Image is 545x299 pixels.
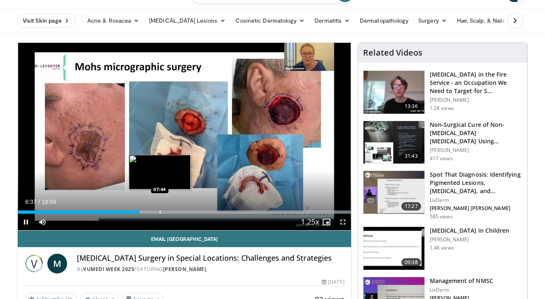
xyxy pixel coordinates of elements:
[363,171,424,214] img: 99c1a310-4491-446d-a54f-03bcde634dd3.150x105_q85_crop-smart_upscale.jpg
[18,210,351,214] div: Progress Bar
[363,71,424,114] img: 9d72a37f-49b2-4846-8ded-a17e76e84863.150x105_q85_crop-smart_upscale.jpg
[24,254,44,273] img: Vumedi Week 2025
[363,171,522,220] a: 17:27 Spot That Diagnosis: Identifying Pigmented Lesions, [MEDICAL_DATA], and… LivDerm [PERSON_NA...
[38,199,40,205] span: /
[430,155,453,162] p: 417 views
[302,214,318,230] button: Playback Rate
[430,236,510,243] p: [PERSON_NAME]
[430,121,522,145] h3: Non-Surgical Cure of Non-[MEDICAL_DATA] [MEDICAL_DATA] Using Advanced Image-G…
[335,214,351,230] button: Fullscreen
[17,14,75,28] a: Visit Skin page
[430,245,454,251] p: 1.4K views
[355,12,413,29] a: Dermatopathology
[18,231,351,247] a: Email [GEOGRAPHIC_DATA]
[25,199,36,205] span: 6:37
[430,227,510,235] h3: [MEDICAL_DATA] in Children
[47,254,67,273] a: M
[401,152,421,160] span: 31:43
[310,12,355,29] a: Dermatitis
[430,97,522,103] p: [PERSON_NAME]
[231,12,310,29] a: Cosmetic Dermatology
[144,12,231,29] a: [MEDICAL_DATA] Lesions
[430,205,522,212] p: [PERSON_NAME] [PERSON_NAME]
[430,147,522,154] p: [PERSON_NAME]
[77,266,345,273] div: By FEATURING
[363,121,424,164] img: 1e2a10c9-340f-4cf7-b154-d76af51e353a.150x105_q85_crop-smart_upscale.jpg
[413,12,452,29] a: Surgery
[363,48,422,58] h4: Related Videos
[452,12,518,29] a: Hair, Scalp, & Nails
[430,277,493,285] h3: Management of NMSC
[430,105,454,112] p: 1.2K views
[82,12,144,29] a: Acne & Rosacea
[401,258,421,266] span: 09:38
[430,213,453,220] p: 585 views
[363,227,424,270] img: 02d29aa9-807e-4988-be31-987865366474.150x105_q85_crop-smart_upscale.jpg
[401,102,421,110] span: 13:36
[129,155,191,189] img: image.jpeg
[401,202,421,210] span: 17:27
[363,70,522,114] a: 13:36 [MEDICAL_DATA] in the Fire Service - an Occupation We Need to Target for S… [PERSON_NAME] 1...
[18,214,34,230] button: Pause
[77,254,345,263] h4: [MEDICAL_DATA] Surgery in Special Locations: Challenges and Strategies
[42,199,56,205] span: 18:09
[430,70,522,95] h3: [MEDICAL_DATA] in the Fire Service - an Occupation We Need to Target for S…
[318,214,335,230] button: Enable picture-in-picture mode
[430,171,522,195] h3: Spot That Diagnosis: Identifying Pigmented Lesions, [MEDICAL_DATA], and…
[363,121,522,164] a: 31:43 Non-Surgical Cure of Non-[MEDICAL_DATA] [MEDICAL_DATA] Using Advanced Image-G… [PERSON_NAME...
[18,43,351,231] video-js: Video Player
[430,197,522,203] p: LivDerm
[322,278,344,286] div: [DATE]
[83,266,134,273] a: Vumedi Week 2025
[363,227,522,270] a: 09:38 [MEDICAL_DATA] in Children [PERSON_NAME] 1.4K views
[163,266,207,273] a: [PERSON_NAME]
[430,287,493,293] p: LivDerm
[34,214,51,230] button: Mute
